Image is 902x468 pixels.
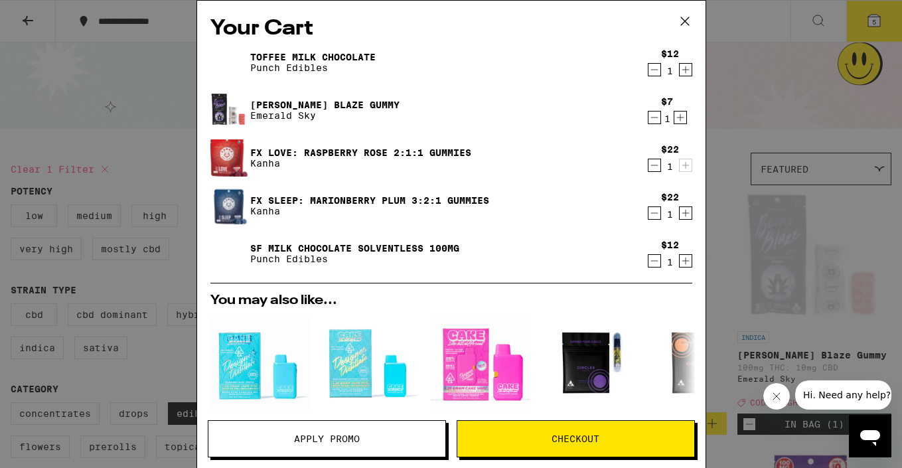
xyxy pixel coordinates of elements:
[679,63,692,76] button: Increment
[661,161,679,172] div: 1
[541,314,640,414] img: Circles Base Camp - Kush Berry Bliss - 1g
[250,254,459,264] p: Punch Edibles
[661,144,679,155] div: $22
[648,159,661,172] button: Decrement
[661,240,679,250] div: $12
[208,420,446,457] button: Apply Promo
[250,100,400,110] a: [PERSON_NAME] Blaze Gummy
[457,420,695,457] button: Checkout
[849,415,891,457] iframe: Button to launch messaging window
[651,314,751,414] img: Circles Base Camp - Jellylicious - 1g
[250,110,400,121] p: Emerald Sky
[210,44,248,81] img: Toffee Milk Chocolate
[661,48,679,59] div: $12
[648,206,661,220] button: Decrement
[210,14,692,44] h2: Your Cart
[250,206,489,216] p: Kanha
[250,195,489,206] a: FX SLEEP: Marionberry Plum 3:2:1 Gummies
[679,206,692,220] button: Increment
[679,254,692,268] button: Increment
[431,314,530,414] img: Cake She Hits Different - Strawberry Mango AIO - 1.25g
[661,257,679,268] div: 1
[250,147,471,158] a: FX LOVE: Raspberry Rose 2:1:1 Gummies
[648,111,661,124] button: Decrement
[661,96,673,107] div: $7
[210,183,248,228] img: FX SLEEP: Marionberry Plum 3:2:1 Gummies
[795,380,891,410] iframe: Message from company
[210,138,248,178] img: FX LOVE: Raspberry Rose 2:1:1 Gummies
[679,159,692,172] button: Increment
[321,314,420,414] img: Cake She Hits Different - Wild Cherry Zkittlez AIO - 1.25g
[210,93,248,127] img: Berry Blaze Gummy
[674,111,687,124] button: Increment
[648,254,661,268] button: Decrement
[210,235,248,272] img: SF Milk Chocolate Solventless 100mg
[763,383,790,410] iframe: Close message
[250,62,376,73] p: Punch Edibles
[661,192,679,202] div: $22
[250,52,376,62] a: Toffee Milk Chocolate
[661,66,679,76] div: 1
[661,209,679,220] div: 1
[648,63,661,76] button: Decrement
[250,158,471,169] p: Kanha
[552,434,599,443] span: Checkout
[250,243,459,254] a: SF Milk Chocolate Solventless 100mg
[210,314,310,414] img: Cake She Hits Different - Blueberry Bliss AIO - 1.25g
[210,294,692,307] h2: You may also like...
[294,434,360,443] span: Apply Promo
[661,114,673,124] div: 1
